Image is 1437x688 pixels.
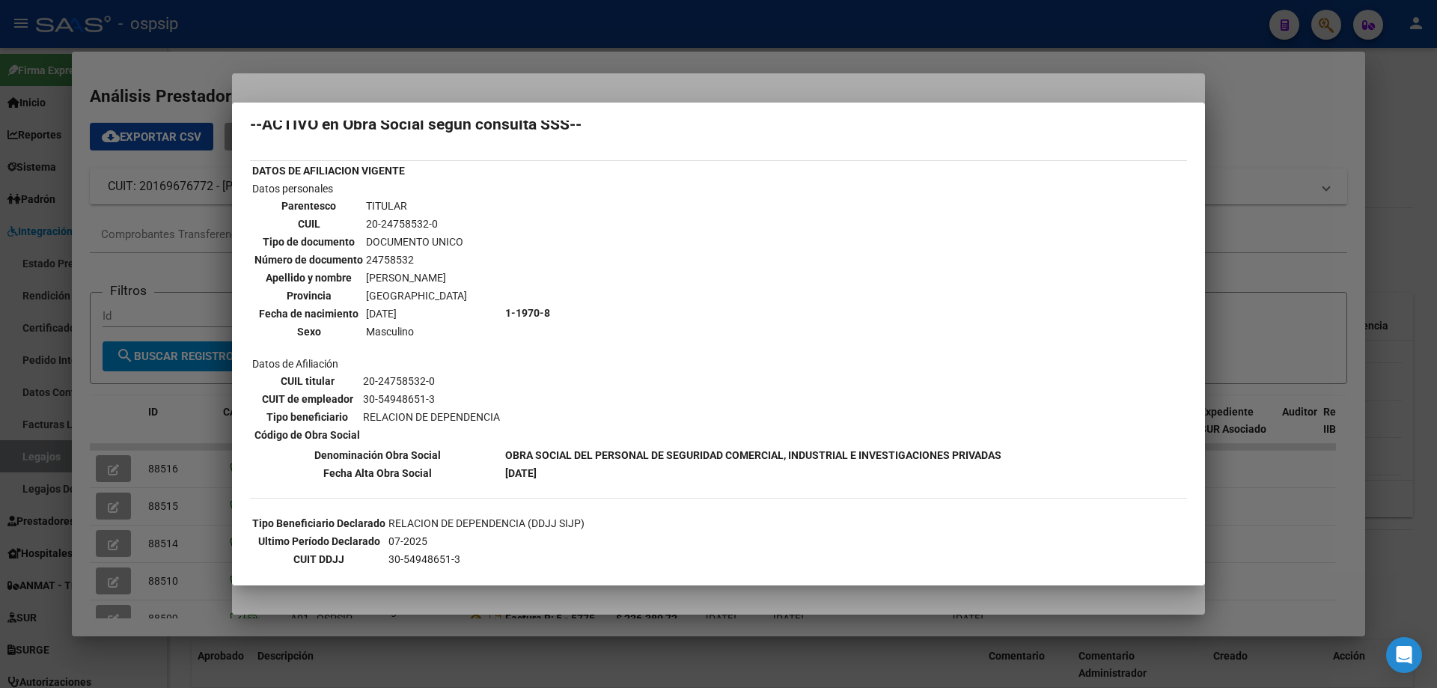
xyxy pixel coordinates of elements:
[388,533,918,550] td: 07-2025
[1386,637,1422,673] div: Open Intercom Messenger
[251,515,386,532] th: Tipo Beneficiario Declarado
[250,117,1187,132] h2: --ACTIVO en Obra Social según consulta SSS--
[365,234,468,250] td: DOCUMENTO UNICO
[365,287,468,304] td: [GEOGRAPHIC_DATA]
[251,533,386,550] th: Ultimo Período Declarado
[252,165,405,177] b: DATOS DE AFILIACION VIGENTE
[254,234,364,250] th: Tipo de documento
[251,551,386,567] th: CUIT DDJJ
[505,449,1001,461] b: OBRA SOCIAL DEL PERSONAL DE SEGURIDAD COMERCIAL, INDUSTRIAL E INVESTIGACIONES PRIVADAS
[254,409,361,425] th: Tipo beneficiario
[251,447,503,463] th: Denominación Obra Social
[254,198,364,214] th: Parentesco
[505,307,550,319] b: 1-1970-8
[254,323,364,340] th: Sexo
[505,467,537,479] b: [DATE]
[362,373,501,389] td: 20-24758532-0
[388,515,918,532] td: RELACION DE DEPENDENCIA (DDJJ SIJP)
[365,252,468,268] td: 24758532
[388,551,918,567] td: 30-54948651-3
[254,305,364,322] th: Fecha de nacimiento
[254,287,364,304] th: Provincia
[254,391,361,407] th: CUIT de empleador
[365,323,468,340] td: Masculino
[251,465,503,481] th: Fecha Alta Obra Social
[251,180,503,445] td: Datos personales Datos de Afiliación
[254,427,361,443] th: Código de Obra Social
[362,391,501,407] td: 30-54948651-3
[365,305,468,322] td: [DATE]
[362,409,501,425] td: RELACION DE DEPENDENCIA
[365,216,468,232] td: 20-24758532-0
[254,252,364,268] th: Número de documento
[254,270,364,286] th: Apellido y nombre
[254,216,364,232] th: CUIL
[365,270,468,286] td: [PERSON_NAME]
[254,373,361,389] th: CUIL titular
[365,198,468,214] td: TITULAR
